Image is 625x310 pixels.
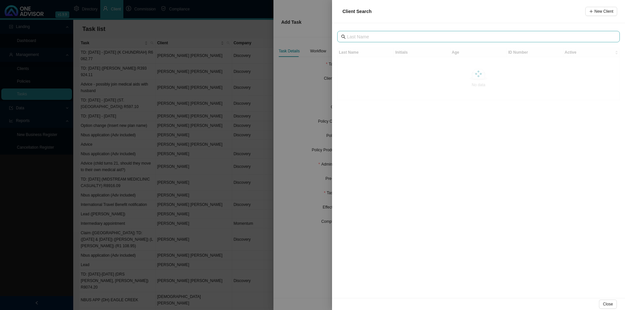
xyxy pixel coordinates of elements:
[594,8,613,15] span: New Client
[341,34,346,39] span: search
[585,7,617,16] button: New Client
[599,300,617,309] button: Close
[347,33,611,40] input: Last Name
[342,9,371,14] span: Client Search
[589,9,593,13] span: plus
[603,301,613,307] span: Close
